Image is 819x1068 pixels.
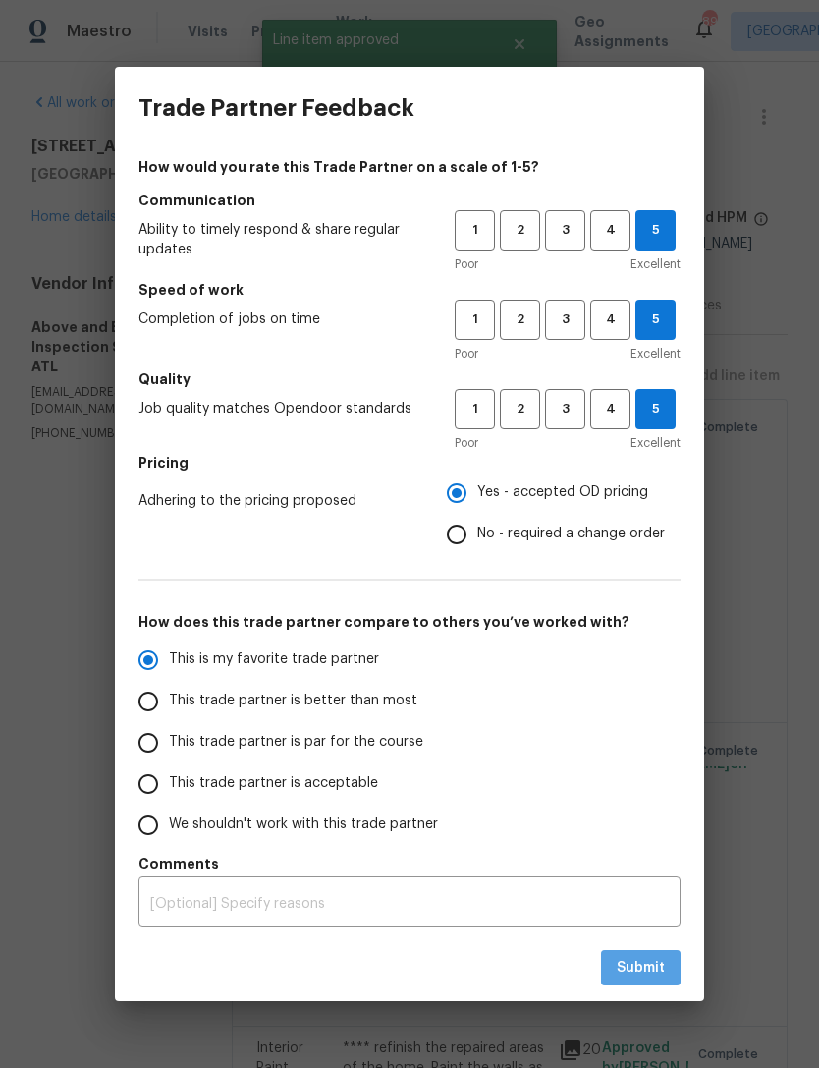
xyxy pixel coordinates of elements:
h4: How would you rate this Trade Partner on a scale of 1-5? [138,157,681,177]
span: This trade partner is par for the course [169,732,423,753]
button: 3 [545,389,585,429]
span: 2 [502,398,538,421]
button: 2 [500,389,540,429]
button: 1 [455,300,495,340]
span: This trade partner is acceptable [169,773,378,794]
button: 1 [455,210,495,251]
span: 2 [502,309,538,331]
h5: Comments [138,854,681,873]
span: 3 [547,309,583,331]
span: We shouldn't work with this trade partner [169,815,438,835]
span: 1 [457,398,493,421]
span: Excellent [630,344,681,364]
span: This is my favorite trade partner [169,649,379,670]
button: 3 [545,300,585,340]
button: 4 [590,389,630,429]
span: Poor [455,254,478,274]
span: Poor [455,344,478,364]
span: Yes - accepted OD pricing [477,482,648,503]
h5: Quality [138,369,681,389]
button: 4 [590,300,630,340]
button: 4 [590,210,630,251]
span: Poor [455,433,478,453]
span: This trade partner is better than most [169,691,417,711]
span: 1 [457,219,493,242]
span: 2 [502,219,538,242]
h5: Pricing [138,453,681,473]
button: 2 [500,210,540,251]
span: 5 [636,309,675,331]
button: 2 [500,300,540,340]
span: Completion of jobs on time [138,309,423,329]
button: Submit [601,950,681,986]
h5: Communication [138,191,681,210]
span: 3 [547,219,583,242]
span: 4 [592,309,628,331]
button: 5 [635,300,676,340]
button: 5 [635,210,676,251]
span: Submit [617,956,665,981]
button: 1 [455,389,495,429]
span: 4 [592,219,628,242]
div: Pricing [447,473,681,555]
span: Job quality matches Opendoor standards [138,399,423,419]
span: 5 [636,219,675,242]
button: 5 [635,389,676,429]
button: 3 [545,210,585,251]
span: 1 [457,309,493,331]
span: Excellent [630,254,681,274]
span: Excellent [630,433,681,453]
span: No - required a change order [477,524,665,544]
span: Adhering to the pricing proposed [138,491,415,511]
div: How does this trade partner compare to others you’ve worked with? [138,640,681,846]
span: 3 [547,398,583,421]
h5: Speed of work [138,280,681,300]
h5: How does this trade partner compare to others you’ve worked with? [138,612,681,632]
span: Ability to timely respond & share regular updates [138,220,423,259]
h3: Trade Partner Feedback [138,94,414,122]
span: 5 [636,398,675,421]
span: 4 [592,398,628,421]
